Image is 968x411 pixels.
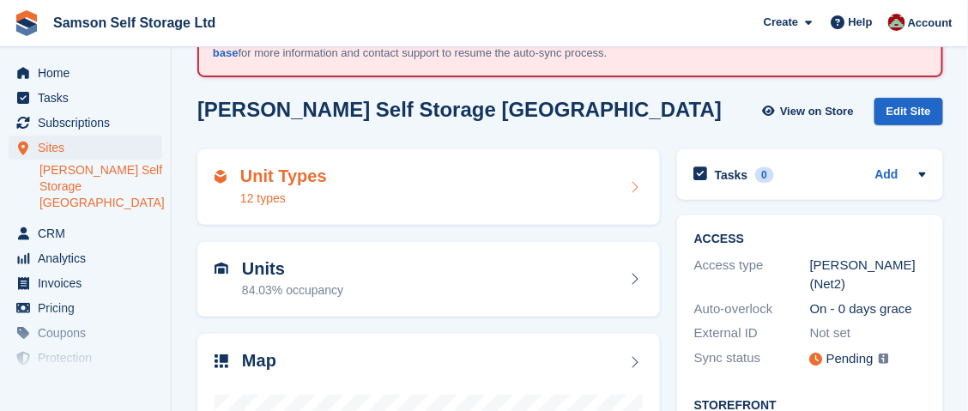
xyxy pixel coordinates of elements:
[38,346,141,370] span: Protection
[826,349,874,369] div: Pending
[9,296,162,320] a: menu
[39,162,162,211] a: [PERSON_NAME] Self Storage [GEOGRAPHIC_DATA]
[46,9,222,37] a: Samson Self Storage Ltd
[242,281,343,299] div: 84.03% occupancy
[764,14,798,31] span: Create
[9,61,162,85] a: menu
[38,61,141,85] span: Home
[760,98,861,126] a: View on Store
[874,98,943,133] a: Edit Site
[38,136,141,160] span: Sites
[810,323,926,343] div: Not set
[9,86,162,110] a: menu
[9,111,162,135] a: menu
[38,221,141,245] span: CRM
[14,10,39,36] img: stora-icon-8386f47178a22dfd0bd8f6a31ec36ba5ce8667c1dd55bd0f319d3a0aa187defe.svg
[9,246,162,270] a: menu
[694,348,810,370] div: Sync status
[694,256,810,294] div: Access type
[694,323,810,343] div: External ID
[38,296,141,320] span: Pricing
[197,242,660,317] a: Units 84.03% occupancy
[810,299,926,319] div: On - 0 days grace
[780,103,854,120] span: View on Store
[879,354,889,364] img: icon-info-grey-7440780725fd019a000dd9b08b2336e03edf1995a4989e88bcd33f0948082b44.svg
[215,354,228,368] img: map-icn-33ee37083ee616e46c38cad1a60f524a97daa1e2b2c8c0bc3eb3415660979fc1.svg
[9,136,162,160] a: menu
[38,321,141,345] span: Coupons
[38,371,141,395] span: Settings
[197,98,722,121] h2: [PERSON_NAME] Self Storage [GEOGRAPHIC_DATA]
[694,299,810,319] div: Auto-overlock
[755,167,775,183] div: 0
[38,271,141,295] span: Invoices
[908,15,953,32] span: Account
[9,346,162,370] a: menu
[38,246,141,270] span: Analytics
[9,371,162,395] a: menu
[849,14,873,31] span: Help
[242,351,276,371] h2: Map
[240,190,327,208] div: 12 types
[38,86,141,110] span: Tasks
[215,170,227,184] img: unit-type-icn-2b2737a686de81e16bb02015468b77c625bbabd49415b5ef34ead5e3b44a266d.svg
[240,166,327,186] h2: Unit Types
[197,149,660,225] a: Unit Types 12 types
[810,256,926,294] div: [PERSON_NAME] (Net2)
[9,221,162,245] a: menu
[715,167,748,183] h2: Tasks
[38,111,141,135] span: Subscriptions
[215,263,228,275] img: unit-icn-7be61d7bf1b0ce9d3e12c5938cc71ed9869f7b940bace4675aadf7bd6d80202e.svg
[694,233,926,246] h2: ACCESS
[9,271,162,295] a: menu
[9,321,162,345] a: menu
[875,166,898,185] a: Add
[242,259,343,279] h2: Units
[874,98,943,126] div: Edit Site
[888,14,905,31] img: Ian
